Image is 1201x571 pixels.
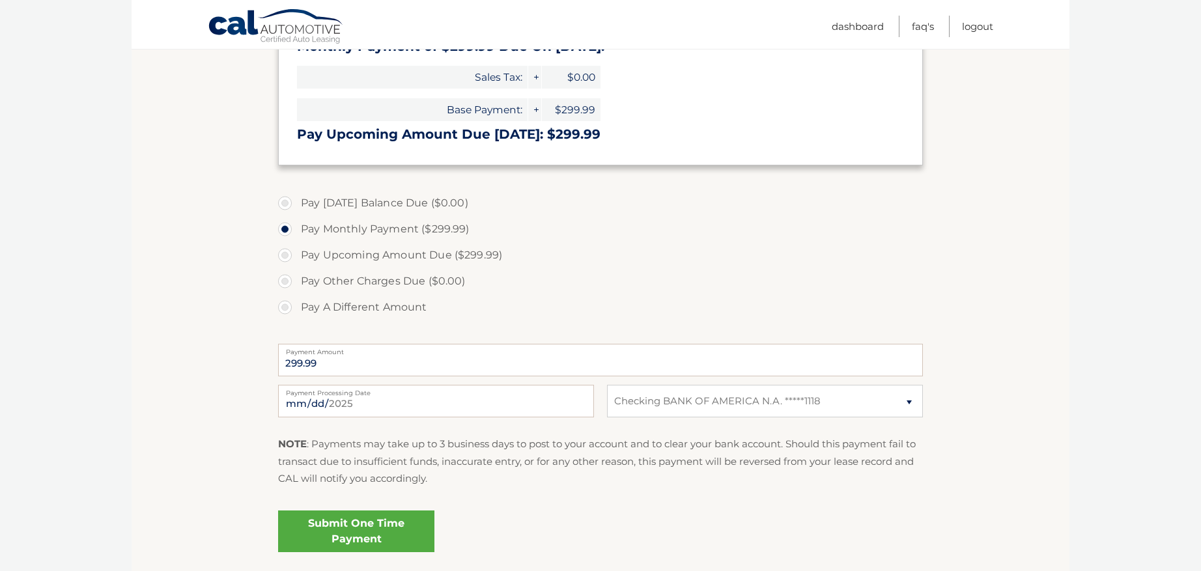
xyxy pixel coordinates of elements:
[278,438,307,450] strong: NOTE
[297,126,904,143] h3: Pay Upcoming Amount Due [DATE]: $299.99
[278,216,923,242] label: Pay Monthly Payment ($299.99)
[278,344,923,376] input: Payment Amount
[297,98,528,121] span: Base Payment:
[208,8,345,46] a: Cal Automotive
[278,294,923,320] label: Pay A Different Amount
[278,190,923,216] label: Pay [DATE] Balance Due ($0.00)
[278,344,923,354] label: Payment Amount
[278,385,594,417] input: Payment Date
[962,16,993,37] a: Logout
[278,242,923,268] label: Pay Upcoming Amount Due ($299.99)
[542,98,600,121] span: $299.99
[832,16,884,37] a: Dashboard
[297,66,528,89] span: Sales Tax:
[528,98,541,121] span: +
[278,510,434,552] a: Submit One Time Payment
[542,66,600,89] span: $0.00
[278,268,923,294] label: Pay Other Charges Due ($0.00)
[912,16,934,37] a: FAQ's
[278,385,594,395] label: Payment Processing Date
[528,66,541,89] span: +
[278,436,923,487] p: : Payments may take up to 3 business days to post to your account and to clear your bank account....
